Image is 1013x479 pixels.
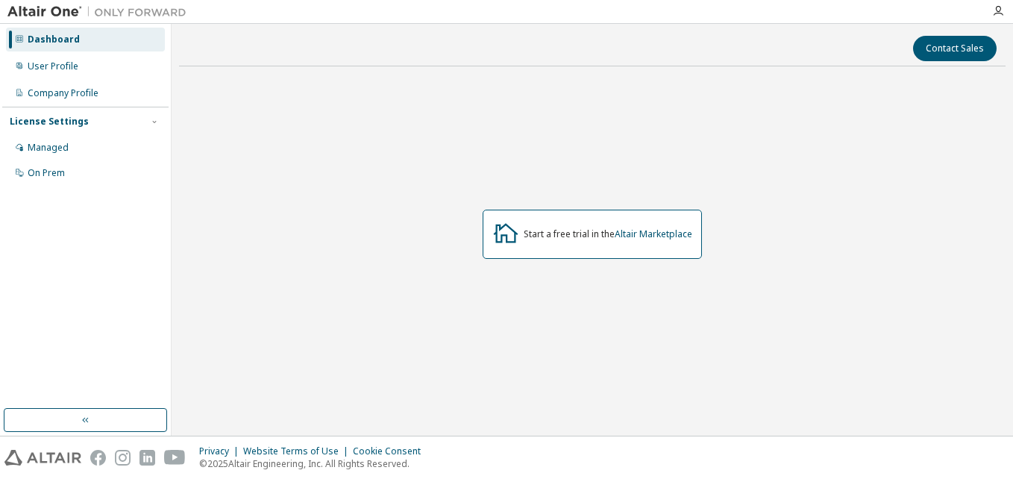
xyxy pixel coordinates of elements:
[913,36,997,61] button: Contact Sales
[524,228,692,240] div: Start a free trial in the
[90,450,106,466] img: facebook.svg
[7,4,194,19] img: Altair One
[4,450,81,466] img: altair_logo.svg
[139,450,155,466] img: linkedin.svg
[353,445,430,457] div: Cookie Consent
[28,34,80,46] div: Dashboard
[164,450,186,466] img: youtube.svg
[10,116,89,128] div: License Settings
[615,228,692,240] a: Altair Marketplace
[28,167,65,179] div: On Prem
[199,457,430,470] p: © 2025 Altair Engineering, Inc. All Rights Reserved.
[199,445,243,457] div: Privacy
[28,60,78,72] div: User Profile
[115,450,131,466] img: instagram.svg
[28,87,98,99] div: Company Profile
[28,142,69,154] div: Managed
[243,445,353,457] div: Website Terms of Use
